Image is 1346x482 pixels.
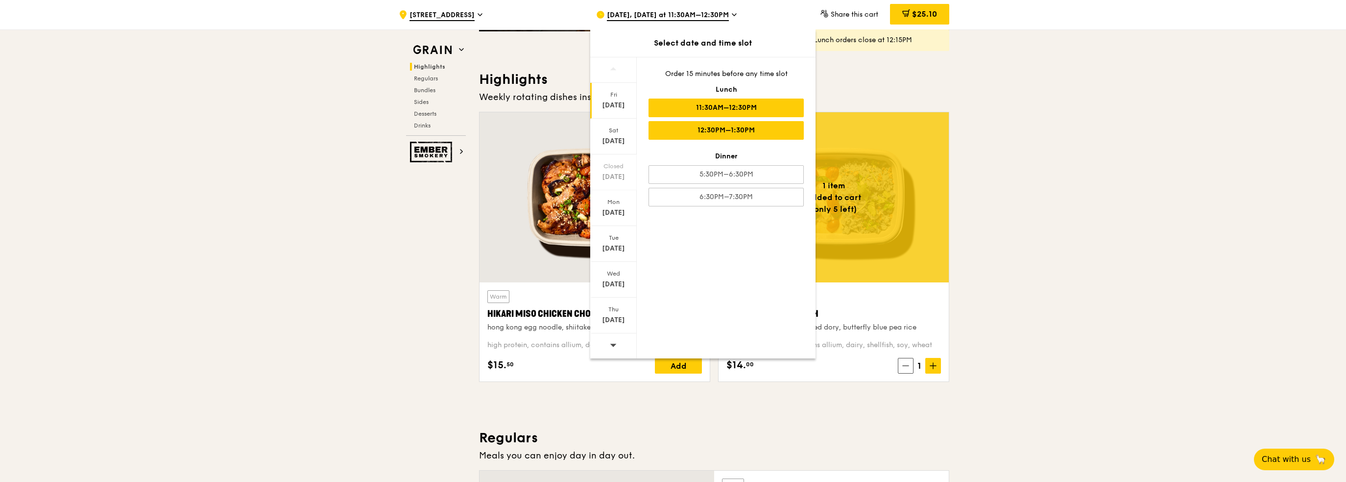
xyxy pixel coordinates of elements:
[726,340,941,350] div: pescatarian, spicy, contains allium, dairy, shellfish, soy, wheat
[649,165,804,184] div: 5:30PM–6:30PM
[913,359,925,373] span: 1
[649,69,804,79] div: Order 15 minutes before any time slot
[649,85,804,95] div: Lunch
[409,10,475,21] span: [STREET_ADDRESS]
[726,307,941,321] div: Thai Green Curry Fish
[592,315,635,325] div: [DATE]
[1262,454,1311,465] span: Chat with us
[410,41,455,59] img: Grain web logo
[592,270,635,278] div: Wed
[592,101,635,110] div: [DATE]
[649,188,804,206] div: 6:30PM–7:30PM
[1254,449,1334,470] button: Chat with us🦙
[655,358,702,374] div: Add
[607,10,729,21] span: [DATE], [DATE] at 11:30AM–12:30PM
[592,172,635,182] div: [DATE]
[414,63,445,70] span: Highlights
[479,90,949,104] div: Weekly rotating dishes inspired by flavours from around the world.
[590,37,816,49] div: Select date and time slot
[592,305,635,313] div: Thu
[506,360,514,368] span: 50
[592,279,635,289] div: [DATE]
[479,71,949,88] h3: Highlights
[592,244,635,254] div: [DATE]
[746,360,754,368] span: 00
[912,9,937,19] span: $25.10
[649,121,804,140] div: 12:30PM–1:30PM
[592,127,635,134] div: Sat
[592,136,635,146] div: [DATE]
[649,152,804,161] div: Dinner
[1315,454,1326,465] span: 🦙
[487,290,509,303] div: Warm
[487,358,506,373] span: $15.
[726,358,746,373] span: $14.
[592,234,635,242] div: Tue
[487,307,702,321] div: Hikari Miso Chicken Chow Mein
[487,340,702,350] div: high protein, contains allium, dairy, egg, soy, wheat
[831,10,878,19] span: Share this cart
[487,323,702,332] div: hong kong egg noodle, shiitake mushroom, roasted carrot
[726,323,941,332] div: thai style green curry, seared dory, butterfly blue pea rice
[414,99,429,105] span: Sides
[814,35,941,45] div: Lunch orders close at 12:15PM
[592,198,635,206] div: Mon
[592,162,635,170] div: Closed
[414,122,431,129] span: Drinks
[414,75,438,82] span: Regulars
[414,87,435,94] span: Bundles
[479,449,949,462] div: Meals you can enjoy day in day out.
[649,99,804,117] div: 11:30AM–12:30PM
[410,142,455,162] img: Ember Smokery web logo
[592,91,635,99] div: Fri
[592,208,635,218] div: [DATE]
[479,429,949,447] h3: Regulars
[414,110,436,117] span: Desserts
